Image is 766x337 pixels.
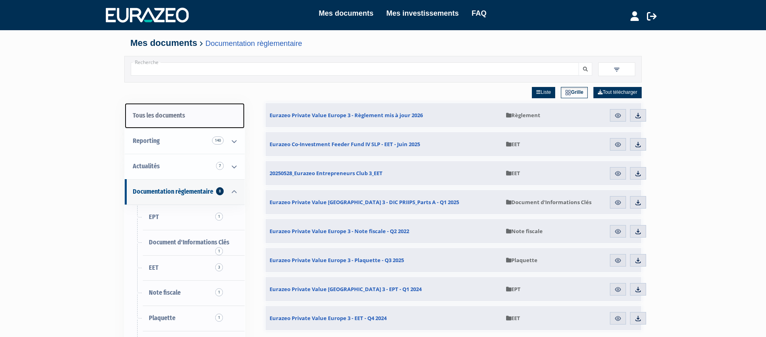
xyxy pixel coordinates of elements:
[125,255,245,281] a: EET3
[270,314,387,322] span: Eurazeo Private Value Europe 3 - EET - Q4 2024
[125,230,245,255] a: Document d'Informations Clés1
[506,256,537,264] span: Plaquette
[266,277,502,301] a: Eurazeo Private Value [GEOGRAPHIC_DATA] 3 - EPT - Q1 2024
[215,213,223,221] span: 1
[319,8,373,19] a: Mes documents
[634,112,642,119] img: download.svg
[125,179,245,205] a: Documentation règlementaire 8
[270,285,422,293] span: Eurazeo Private Value [GEOGRAPHIC_DATA] 3 - EPT - Q1 2024
[215,263,223,271] span: 3
[613,66,620,73] img: filter.svg
[614,199,622,206] img: eye.svg
[266,132,502,156] a: Eurazeo Co-Investment Feeder Fund IV SLP - EET - Juin 2025
[532,87,555,98] a: Liste
[215,247,223,255] span: 1
[125,103,245,128] a: Tous les documents
[506,227,543,235] span: Note fiscale
[149,213,159,221] span: EPT
[125,306,245,331] a: Plaquette1
[206,39,302,48] a: Documentation règlementaire
[270,112,423,119] span: Eurazeo Private Value Europe 3 - Règlement mis à jour 2026
[133,188,213,195] span: Documentation règlementaire
[506,112,540,119] span: Règlement
[614,315,622,322] img: eye.svg
[561,87,588,98] a: Grille
[125,128,245,154] a: Reporting 140
[593,87,642,98] a: Tout télécharger
[125,280,245,306] a: Note fiscale1
[506,285,521,293] span: EPT
[270,227,409,235] span: Eurazeo Private Value Europe 3 - Note fiscale - Q2 2022
[614,257,622,264] img: eye.svg
[133,137,160,145] span: Reporting
[106,8,189,22] img: 1732889491-logotype_eurazeo_blanc_rvb.png
[212,136,224,145] span: 140
[130,38,636,48] h4: Mes documents
[506,314,520,322] span: EET
[634,228,642,235] img: download.svg
[266,248,502,272] a: Eurazeo Private Value Europe 3 - Plaquette - Q3 2025
[266,219,502,243] a: Eurazeo Private Value Europe 3 - Note fiscale - Q2 2022
[125,154,245,179] a: Actualités 7
[614,286,622,293] img: eye.svg
[215,314,223,322] span: 1
[614,112,622,119] img: eye.svg
[634,199,642,206] img: download.svg
[634,315,642,322] img: download.svg
[270,256,404,264] span: Eurazeo Private Value Europe 3 - Plaquette - Q3 2025
[634,286,642,293] img: download.svg
[149,264,159,271] span: EET
[565,90,571,95] img: grid.svg
[216,187,224,195] span: 8
[614,170,622,177] img: eye.svg
[266,190,502,214] a: Eurazeo Private Value [GEOGRAPHIC_DATA] 3 - DIC PRIIPS_Parts A - Q1 2025
[266,306,502,330] a: Eurazeo Private Value Europe 3 - EET - Q4 2024
[270,141,420,148] span: Eurazeo Co-Investment Feeder Fund IV SLP - EET - Juin 2025
[506,141,520,148] span: EET
[149,289,181,296] span: Note fiscale
[266,161,502,185] a: 20250528_Eurazeo Entrepreneurs Club 3_EET
[149,314,175,322] span: Plaquette
[634,170,642,177] img: download.svg
[472,8,486,19] a: FAQ
[614,228,622,235] img: eye.svg
[270,170,383,177] span: 20250528_Eurazeo Entrepreneurs Club 3_EET
[634,141,642,148] img: download.svg
[131,62,579,76] input: Recherche
[614,141,622,148] img: eye.svg
[215,288,223,296] span: 1
[634,257,642,264] img: download.svg
[216,162,224,170] span: 7
[133,162,160,170] span: Actualités
[386,8,459,19] a: Mes investissements
[506,170,520,177] span: EET
[270,198,459,206] span: Eurazeo Private Value [GEOGRAPHIC_DATA] 3 - DIC PRIIPS_Parts A - Q1 2025
[125,205,245,230] a: EPT1
[266,103,502,127] a: Eurazeo Private Value Europe 3 - Règlement mis à jour 2026
[506,198,591,206] span: Document d'Informations Clés
[149,238,229,246] span: Document d'Informations Clés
